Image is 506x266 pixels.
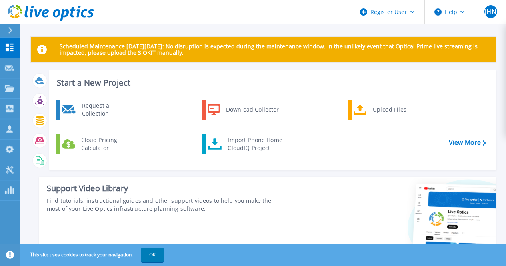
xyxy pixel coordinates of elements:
[78,102,136,118] div: Request a Collection
[485,8,496,15] span: JHN
[348,100,430,120] a: Upload Files
[57,78,486,87] h3: Start a New Project
[22,248,164,262] span: This site uses cookies to track your navigation.
[449,139,486,146] a: View More
[60,43,490,56] p: Scheduled Maintenance [DATE][DATE]: No disruption is expected during the maintenance window. In t...
[224,136,286,152] div: Import Phone Home CloudIQ Project
[56,100,138,120] a: Request a Collection
[222,102,282,118] div: Download Collector
[47,197,284,213] div: Find tutorials, instructional guides and other support videos to help you make the most of your L...
[56,134,138,154] a: Cloud Pricing Calculator
[141,248,164,262] button: OK
[202,100,284,120] a: Download Collector
[47,183,284,194] div: Support Video Library
[369,102,428,118] div: Upload Files
[77,136,136,152] div: Cloud Pricing Calculator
